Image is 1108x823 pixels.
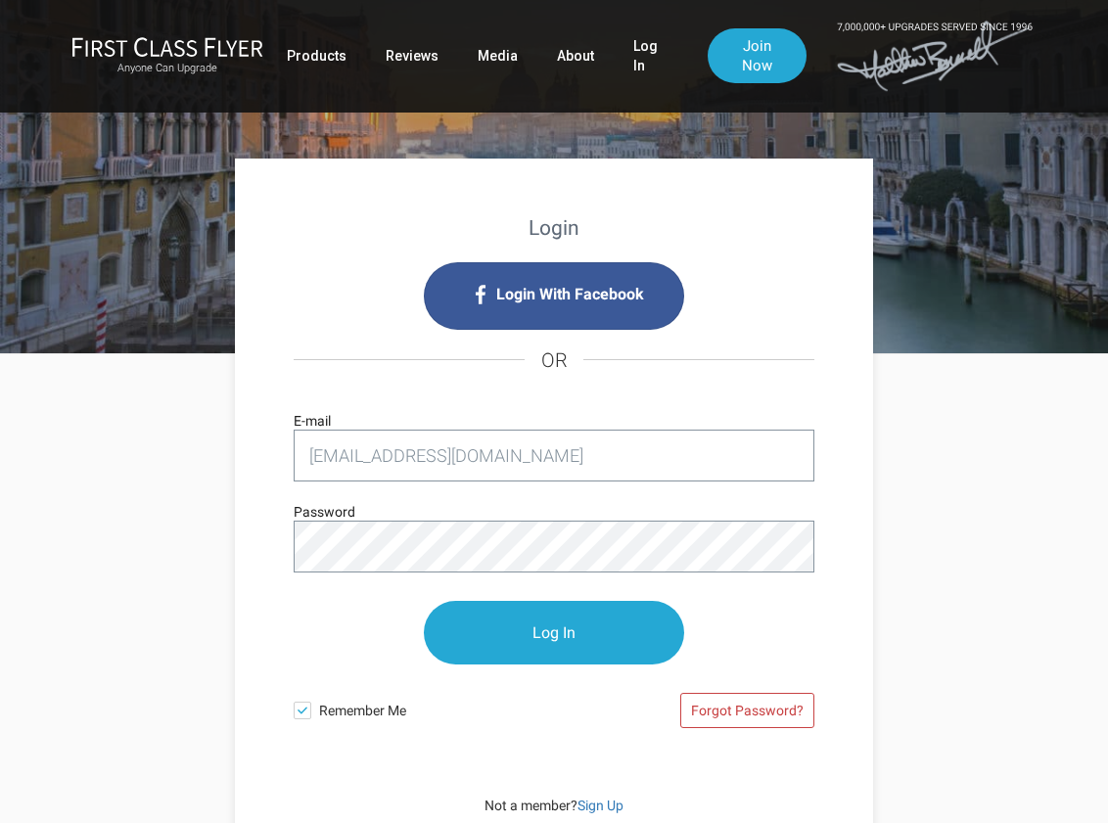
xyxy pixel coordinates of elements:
a: Reviews [386,38,439,73]
label: E-mail [294,410,331,432]
span: Login With Facebook [496,279,644,310]
img: First Class Flyer [71,36,263,57]
h4: OR [294,330,814,390]
span: Remember Me [319,692,554,721]
small: Anyone Can Upgrade [71,62,263,75]
a: Sign Up [577,798,623,813]
strong: Login [529,216,579,240]
input: Log In [424,601,684,664]
a: Join Now [708,28,808,83]
label: Password [294,501,355,523]
a: Media [478,38,518,73]
span: Not a member? [485,798,623,813]
a: About [557,38,594,73]
a: Forgot Password? [680,693,814,728]
i: Login with Facebook [424,262,684,330]
a: Log In [633,28,669,83]
a: Products [287,38,346,73]
a: First Class FlyerAnyone Can Upgrade [71,36,263,75]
